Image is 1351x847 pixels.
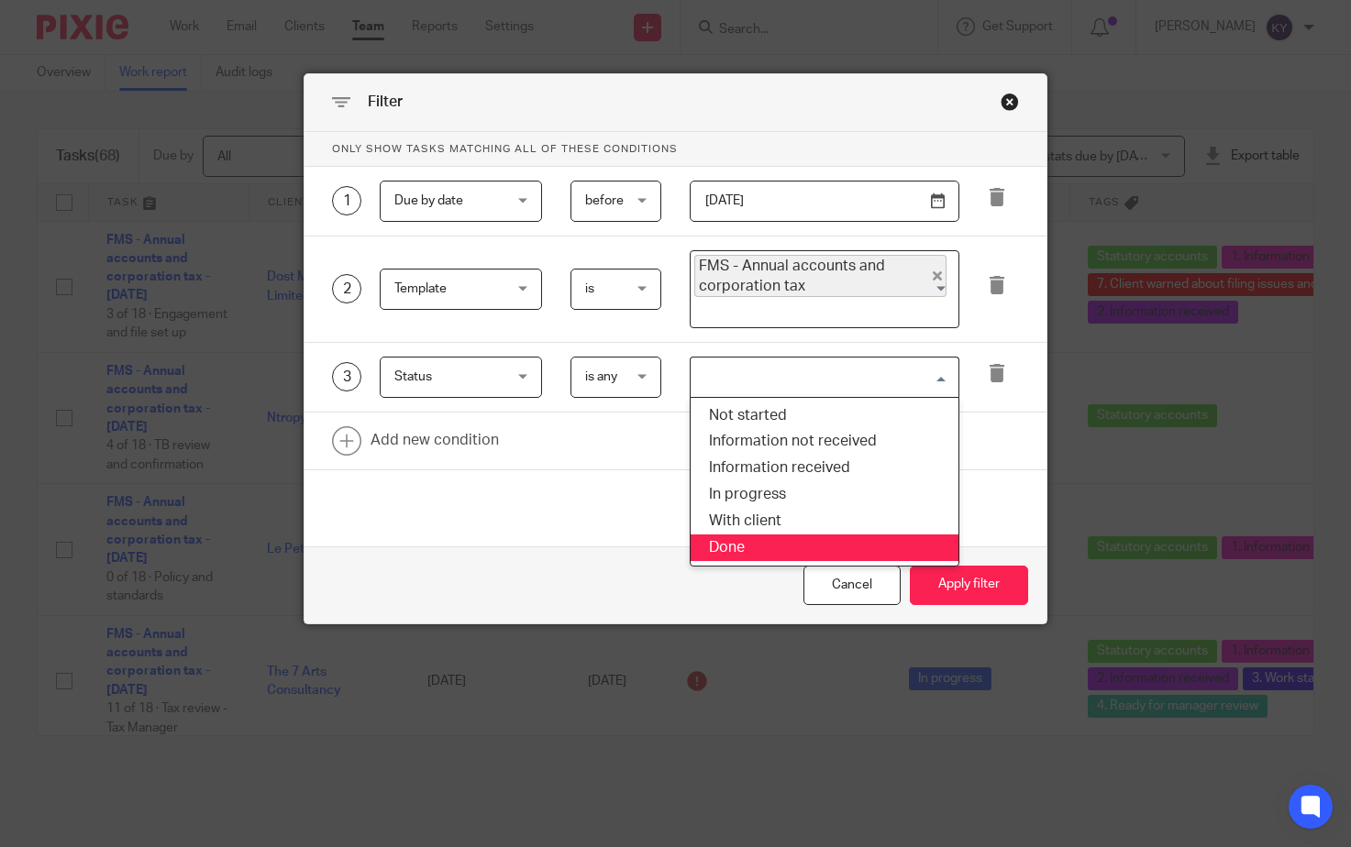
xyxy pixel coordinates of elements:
[691,428,958,455] li: Information not received
[933,271,942,280] button: Deselect FMS - Annual accounts and corporation tax
[332,362,361,391] div: 3
[332,186,361,215] div: 1
[694,255,947,298] span: FMS - Annual accounts and corporation tax
[332,274,361,303] div: 2
[690,250,959,328] div: Search for option
[691,402,958,429] li: Not started
[585,282,594,295] span: is
[803,566,901,605] div: Close this dialog window
[1001,93,1019,111] div: Close this dialog window
[691,455,958,481] li: Information received
[692,361,948,393] input: Search for option
[692,301,948,323] input: Search for option
[368,94,403,109] span: Filter
[394,370,432,383] span: Status
[691,508,958,534] li: With client
[691,534,958,561] li: Done
[585,370,617,383] span: is any
[394,282,447,295] span: Template
[690,181,959,222] input: Pick a date
[585,194,624,207] span: before
[305,132,1046,167] p: Only show tasks matching all of these conditions
[691,481,958,508] li: In progress
[394,194,463,207] span: Due by date
[910,566,1028,605] button: Apply filter
[690,357,959,398] div: Search for option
